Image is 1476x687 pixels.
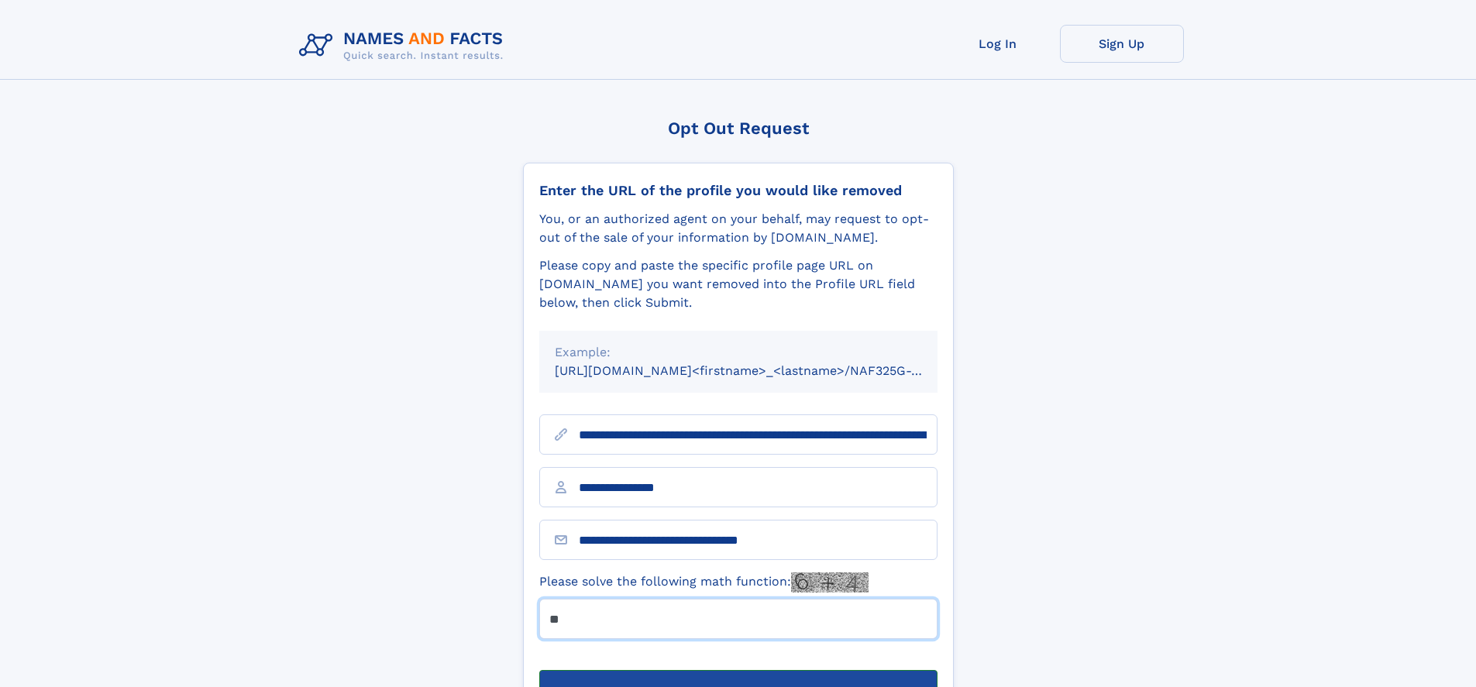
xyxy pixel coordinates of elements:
[539,210,938,247] div: You, or an authorized agent on your behalf, may request to opt-out of the sale of your informatio...
[539,256,938,312] div: Please copy and paste the specific profile page URL on [DOMAIN_NAME] you want removed into the Pr...
[539,572,869,593] label: Please solve the following math function:
[936,25,1060,63] a: Log In
[293,25,516,67] img: Logo Names and Facts
[539,182,938,199] div: Enter the URL of the profile you would like removed
[555,363,967,378] small: [URL][DOMAIN_NAME]<firstname>_<lastname>/NAF325G-xxxxxxxx
[555,343,922,362] div: Example:
[523,119,954,138] div: Opt Out Request
[1060,25,1184,63] a: Sign Up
